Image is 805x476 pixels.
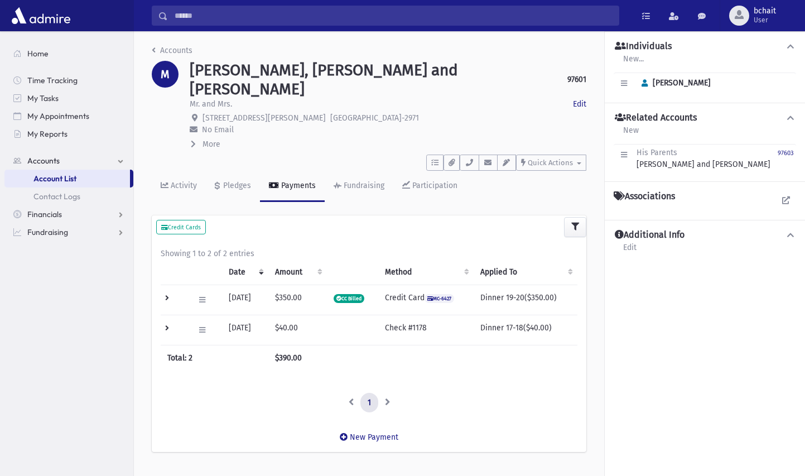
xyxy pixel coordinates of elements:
[190,138,221,150] button: More
[637,147,770,170] div: [PERSON_NAME] and [PERSON_NAME]
[615,229,685,241] h4: Additional Info
[4,89,133,107] a: My Tasks
[614,41,796,52] button: Individuals
[325,171,393,202] a: Fundraising
[4,170,130,187] a: Account List
[778,150,794,157] small: 97603
[614,191,675,202] h4: Associations
[360,393,378,413] a: 1
[425,294,455,304] span: MC-6427
[567,74,586,85] strong: 97601
[637,148,677,157] span: His Parents
[222,315,268,345] td: [DATE]
[168,6,619,26] input: Search
[152,171,206,202] a: Activity
[474,259,577,285] th: Applied To: activate to sort column ascending
[27,93,59,103] span: My Tasks
[222,259,268,285] th: Date: activate to sort column ascending
[279,181,316,190] div: Payments
[161,345,268,371] th: Total: 2
[161,248,577,259] div: Showing 1 to 2 of 2 entries
[27,156,60,166] span: Accounts
[190,98,232,110] p: Mr. and Mrs.
[341,181,384,190] div: Fundraising
[221,181,251,190] div: Pledges
[614,112,796,124] button: Related Accounts
[378,285,474,315] td: Credit Card
[754,16,776,25] span: User
[4,125,133,143] a: My Reports
[614,229,796,241] button: Additional Info
[637,78,711,88] span: [PERSON_NAME]
[516,155,586,171] button: Quick Actions
[27,111,89,121] span: My Appointments
[260,171,325,202] a: Payments
[4,152,133,170] a: Accounts
[615,112,697,124] h4: Related Accounts
[203,140,220,149] span: More
[206,171,260,202] a: Pledges
[393,171,466,202] a: Participation
[623,124,639,144] a: New
[623,241,637,261] a: Edit
[4,223,133,241] a: Fundraising
[754,7,776,16] span: bchait
[378,259,474,285] th: Method: activate to sort column ascending
[528,158,573,167] span: Quick Actions
[33,174,76,184] span: Account List
[156,220,206,234] button: Credit Cards
[152,45,192,61] nav: breadcrumb
[222,285,268,315] td: [DATE]
[27,75,78,85] span: Time Tracking
[268,259,327,285] th: Amount: activate to sort column ascending
[190,61,567,98] h1: [PERSON_NAME], [PERSON_NAME] and [PERSON_NAME]
[4,71,133,89] a: Time Tracking
[161,224,201,231] small: Credit Cards
[268,285,327,315] td: $350.00
[778,147,794,170] a: 97603
[4,45,133,62] a: Home
[4,107,133,125] a: My Appointments
[203,113,326,123] span: [STREET_ADDRESS][PERSON_NAME]
[27,227,68,237] span: Fundraising
[268,315,327,345] td: $40.00
[168,181,197,190] div: Activity
[474,315,577,345] td: Dinner 17-18($40.00)
[27,129,68,139] span: My Reports
[152,46,192,55] a: Accounts
[330,113,419,123] span: [GEOGRAPHIC_DATA]-2971
[615,41,672,52] h4: Individuals
[334,294,365,304] span: CC Billed
[202,125,234,134] span: No Email
[623,52,644,73] a: New...
[474,285,577,315] td: Dinner 19-20($350.00)
[4,205,133,223] a: Financials
[9,4,73,27] img: AdmirePro
[27,49,49,59] span: Home
[33,191,80,201] span: Contact Logs
[378,315,474,345] td: Check #1178
[27,209,62,219] span: Financials
[331,424,407,451] a: New Payment
[268,345,327,371] th: $390.00
[410,181,457,190] div: Participation
[152,61,179,88] div: M
[573,98,586,110] a: Edit
[4,187,133,205] a: Contact Logs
